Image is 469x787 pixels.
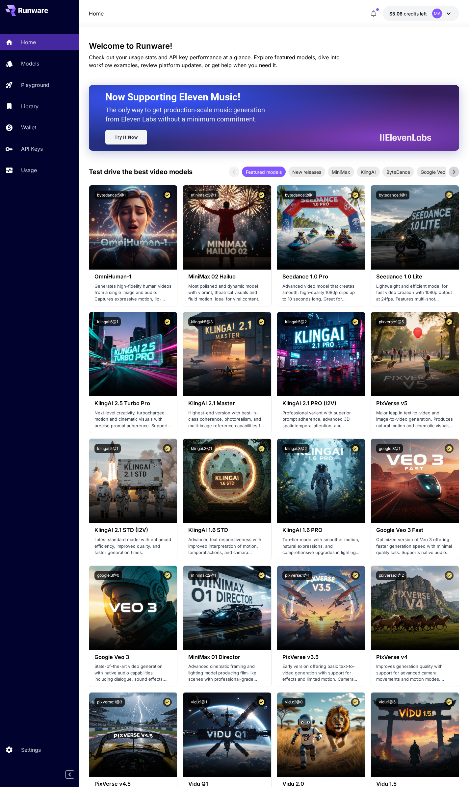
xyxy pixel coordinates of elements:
[163,191,172,199] button: Certified Model – Vetted for best performance and includes a commercial license.
[183,693,271,777] img: alt
[371,693,459,777] img: alt
[94,283,172,302] p: Generates high-fidelity human videos from a single image and audio. Captures expressive motion, l...
[351,571,360,580] button: Certified Model – Vetted for best performance and includes a commercial license.
[282,444,309,453] button: klingai:3@2
[445,571,454,580] button: Certified Model – Vetted for best performance and includes a commercial license.
[404,11,427,16] span: credits left
[242,167,286,177] div: Featured models
[351,191,360,199] button: Certified Model – Vetted for best performance and includes a commercial license.
[21,145,43,153] p: API Keys
[282,571,312,580] button: pixverse:1@1
[89,439,177,523] img: alt
[94,317,121,326] button: klingai:6@1
[188,444,215,453] button: klingai:3@1
[94,654,172,660] h3: Google Veo 3
[277,566,365,650] img: alt
[105,91,427,103] h2: Now Supporting Eleven Music!
[89,167,193,177] p: Test drive the best video models
[376,400,454,407] h3: PixVerse v5
[376,317,406,326] button: pixverse:1@5
[389,11,404,16] span: $5.06
[89,10,104,17] a: Home
[432,9,442,18] div: MA
[188,400,266,407] h3: KlingAI 2.1 Master
[89,566,177,650] img: alt
[351,317,360,326] button: Certified Model – Vetted for best performance and includes a commercial license.
[351,698,360,707] button: Certified Model – Vetted for best performance and includes a commercial license.
[257,191,266,199] button: Certified Model – Vetted for best performance and includes a commercial license.
[163,317,172,326] button: Certified Model – Vetted for best performance and includes a commercial license.
[357,167,380,177] div: KlingAI
[288,167,325,177] div: New releases
[94,410,172,429] p: Next‑level creativity, turbocharged motion and cinematic visuals with precise prompt adherence. S...
[328,167,354,177] div: MiniMax
[183,312,271,396] img: alt
[257,317,266,326] button: Certified Model – Vetted for best performance and includes a commercial license.
[277,185,365,270] img: alt
[376,444,403,453] button: google:3@1
[357,169,380,175] span: KlingAI
[389,10,427,17] div: $5.06163
[445,191,454,199] button: Certified Model – Vetted for best performance and includes a commercial license.
[70,769,79,780] div: Collapse sidebar
[257,698,266,707] button: Certified Model – Vetted for best performance and includes a commercial license.
[371,185,459,270] img: alt
[445,317,454,326] button: Certified Model – Vetted for best performance and includes a commercial license.
[376,283,454,302] p: Lightweight and efficient model for fast video creation with 1080p output at 24fps. Features mult...
[89,41,459,51] h3: Welcome to Runware!
[376,781,454,787] h3: Vidu 1.5
[282,274,360,280] h3: Seedance 1.0 Pro
[94,781,172,787] h3: PixVerse v4.5
[382,169,414,175] span: ByteDance
[188,663,266,683] p: Advanced cinematic framing and lighting model producing film-like scenes with professional-grade ...
[21,166,37,174] p: Usage
[376,571,406,580] button: pixverse:1@2
[277,439,365,523] img: alt
[188,698,210,707] button: vidu:1@1
[282,191,316,199] button: bytedance:2@1
[21,60,39,67] p: Models
[376,654,454,660] h3: PixVerse v4
[105,130,147,144] a: Try It Now
[188,527,266,533] h3: KlingAI 1.6 STD
[257,571,266,580] button: Certified Model – Vetted for best performance and includes a commercial license.
[282,781,360,787] h3: Vidu 2.0
[89,693,177,777] img: alt
[288,169,325,175] span: New releases
[282,317,309,326] button: klingai:5@2
[188,537,266,556] p: Advanced text responsiveness with improved interpretation of motion, temporal actions, and camera...
[282,410,360,429] p: Professional variant with superior prompt adherence, advanced 3D spatiotemporal attention, and ci...
[277,312,365,396] img: alt
[188,283,266,302] p: Most polished and dynamic model with vibrant, theatrical visuals and fluid motion. Ideal for vira...
[351,444,360,453] button: Certified Model – Vetted for best performance and includes a commercial license.
[94,274,172,280] h3: OmniHuman‑1
[257,444,266,453] button: Certified Model – Vetted for best performance and includes a commercial license.
[188,317,215,326] button: klingai:5@3
[105,105,270,124] p: The only way to get production-scale music generation from Eleven Labs without a minimum commitment.
[376,274,454,280] h3: Seedance 1.0 Lite
[242,169,286,175] span: Featured models
[94,571,122,580] button: google:3@0
[188,274,266,280] h3: MiniMax 02 Hailuo
[282,537,360,556] p: Top-tier model with smoother motion, natural expressions, and comprehensive upgrades in lighting ...
[376,410,454,429] p: Major leap in text-to-video and image-to-video generation. Produces natural motion and cinematic ...
[188,191,219,199] button: minimax:3@1
[282,283,360,302] p: Advanced video model that creates smooth, high-quality 1080p clips up to 10 seconds long. Great f...
[21,746,41,754] p: Settings
[89,10,104,17] nav: breadcrumb
[376,537,454,556] p: Optimized version of Veo 3 offering faster generation speed with minimal quality loss. Supports n...
[94,444,121,453] button: klingai:5@1
[163,698,172,707] button: Certified Model – Vetted for best performance and includes a commercial license.
[376,663,454,683] p: Improves generation quality with support for advanced camera movements and motion modes. Effects ...
[371,439,459,523] img: alt
[417,167,449,177] div: Google Veo
[376,527,454,533] h3: Google Veo 3 Fast
[282,698,305,707] button: vidu:2@0
[183,566,271,650] img: alt
[163,571,172,580] button: Certified Model – Vetted for best performance and includes a commercial license.
[94,400,172,407] h3: KlingAI 2.5 Turbo Pro
[21,123,36,131] p: Wallet
[94,527,172,533] h3: KlingAI 2.1 STD (I2V)
[282,663,360,683] p: Early version offering basic text-to-video generation with support for effects and limited motion...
